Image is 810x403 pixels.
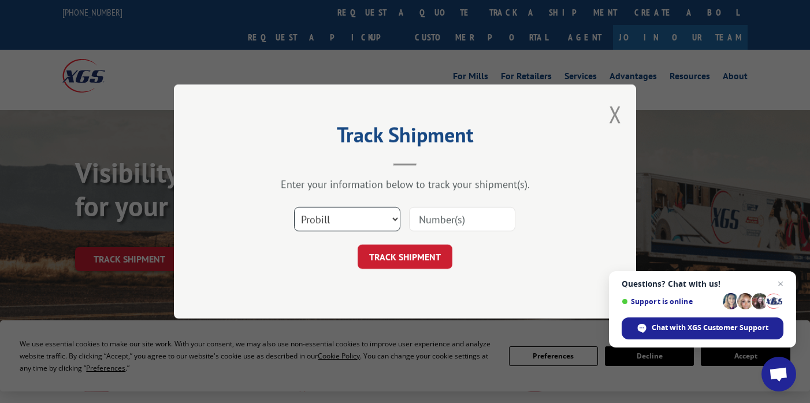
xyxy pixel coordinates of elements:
span: Support is online [622,297,719,306]
span: Chat with XGS Customer Support [652,323,768,333]
div: Enter your information below to track your shipment(s). [232,178,578,191]
span: Questions? Chat with us! [622,279,783,289]
input: Number(s) [409,207,515,231]
span: Close chat [774,277,787,291]
button: Close modal [609,99,622,130]
h2: Track Shipment [232,127,578,149]
div: Chat with XGS Customer Support [622,317,783,339]
div: Open chat [761,357,796,391]
button: TRACK SHIPMENT [358,245,452,269]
